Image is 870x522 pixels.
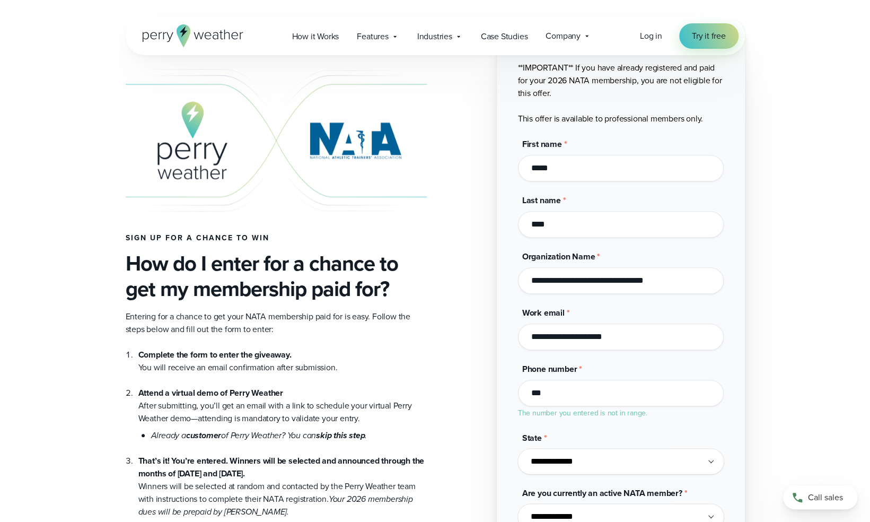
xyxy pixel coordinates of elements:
[126,310,427,336] p: Entering for a chance to get your NATA membership paid for is easy. Follow the steps below and fi...
[417,30,452,43] span: Industries
[283,25,348,47] a: How it Works
[522,363,577,375] span: Phone number
[522,250,595,263] span: Organization Name
[138,493,413,518] em: Your 2026 membership dues will be prepaid by [PERSON_NAME].
[546,30,581,42] span: Company
[138,387,283,399] strong: Attend a virtual demo of Perry Weather
[679,23,739,49] a: Try it free
[522,194,561,206] span: Last name
[522,487,682,499] span: Are you currently an active NATA member?
[472,25,537,47] a: Case Studies
[126,234,427,242] h4: Sign up for a chance to win
[316,429,365,441] strong: skip this step
[138,374,427,442] li: After submitting, you’ll get an email with a link to schedule your virtual Perry Weather demo—att...
[138,349,292,361] strong: Complete the form to enter the giveaway.
[186,429,221,441] strong: customer
[126,251,427,302] h3: How do I enter for a chance to get my membership paid for?
[518,407,647,419] label: The number you entered is not in range.
[518,32,724,125] div: **IMPORTANT** If you have already registered and paid for your 2026 NATA membership, you are not ...
[481,30,528,43] span: Case Studies
[783,486,857,509] a: Call sales
[151,429,367,441] em: Already a of Perry Weather? You can .
[292,30,339,43] span: How it Works
[522,138,562,150] span: First name
[808,491,843,504] span: Call sales
[357,30,388,43] span: Features
[138,442,427,518] li: Winners will be selected at random and contacted by the Perry Weather team with instructions to c...
[692,30,726,42] span: Try it free
[640,30,662,42] a: Log in
[522,432,542,444] span: State
[138,349,427,374] li: You will receive an email confirmation after submission.
[522,307,565,319] span: Work email
[138,455,425,480] strong: That’s it! You’re entered. Winners will be selected and announced through the months of [DATE] an...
